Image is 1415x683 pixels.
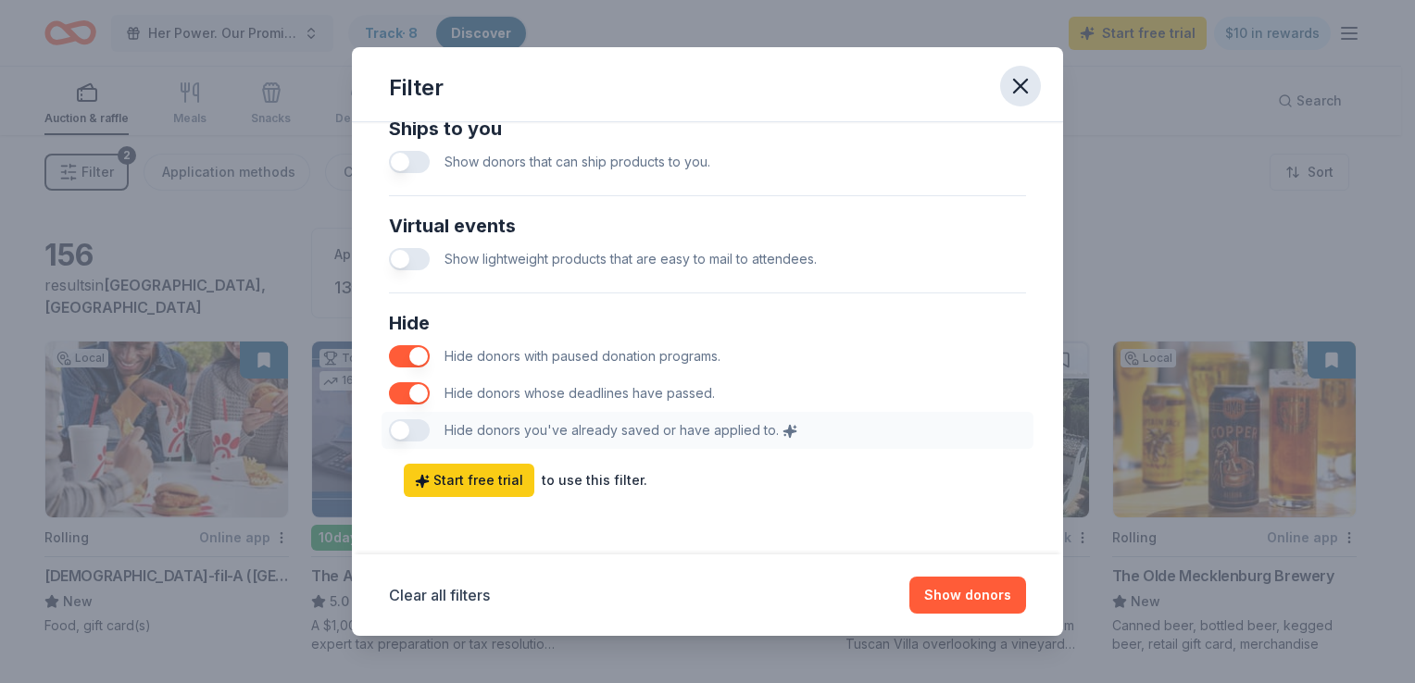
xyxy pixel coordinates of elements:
span: Show donors that can ship products to you. [445,154,710,169]
button: Show donors [909,577,1026,614]
button: Clear all filters [389,584,490,606]
a: Start free trial [404,464,534,497]
span: Start free trial [415,469,523,491]
div: Filter [389,73,444,103]
span: Hide donors whose deadlines have passed. [445,385,715,401]
div: Ships to you [389,114,1026,143]
span: Hide donors with paused donation programs. [445,348,720,364]
div: Hide [389,308,1026,338]
span: Show lightweight products that are easy to mail to attendees. [445,251,817,267]
div: Virtual events [389,211,1026,241]
div: to use this filter. [542,469,647,491]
